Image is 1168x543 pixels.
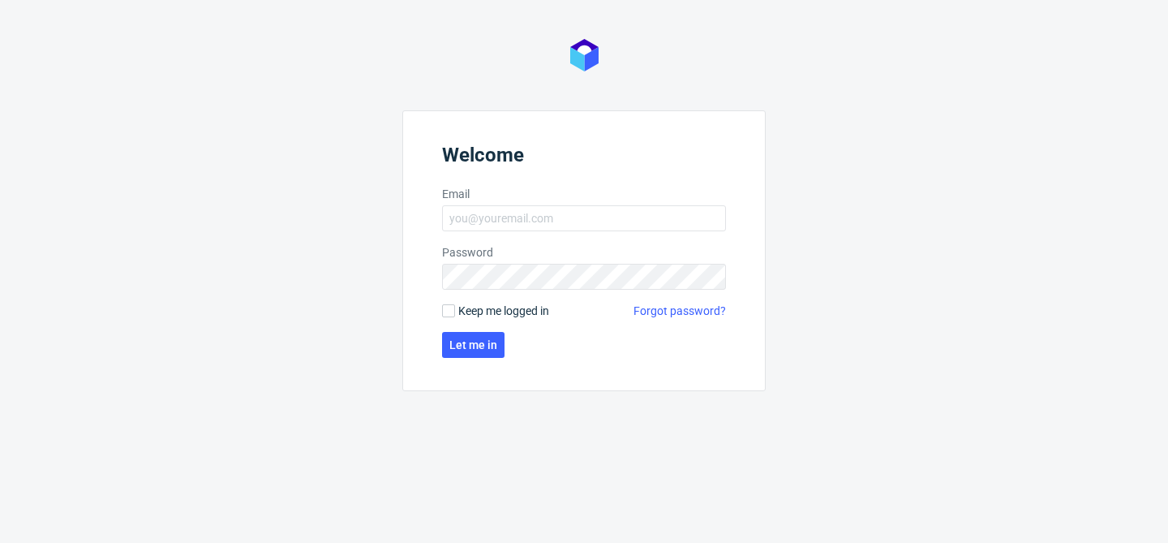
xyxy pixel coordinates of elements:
button: Let me in [442,332,505,358]
label: Password [442,244,726,261]
span: Let me in [449,339,497,351]
label: Email [442,186,726,202]
a: Forgot password? [633,303,726,319]
input: you@youremail.com [442,205,726,231]
span: Keep me logged in [458,303,549,319]
header: Welcome [442,144,726,173]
